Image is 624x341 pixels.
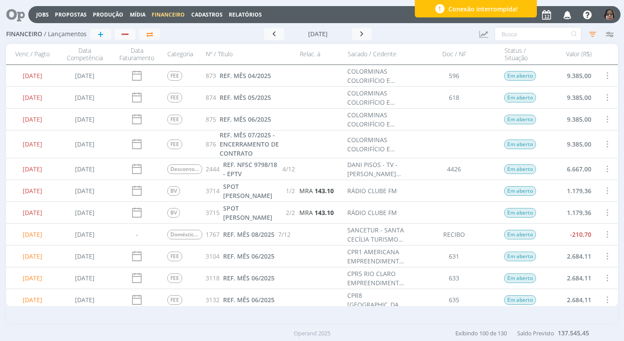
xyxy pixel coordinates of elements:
span: Em aberto [505,230,536,239]
div: Doc / NF [409,47,500,62]
div: [DATE] [6,180,58,201]
span: 4/12 [283,164,295,174]
div: [DATE] [6,65,58,86]
button: Financeiro [149,11,187,18]
div: [DATE] [6,130,58,158]
span: 3104 [206,252,220,261]
a: MRA143.10 [300,186,334,195]
div: RÁDIO CLUBE FM [348,186,397,195]
button: Produção [90,11,126,18]
div: 9.385,00 [544,87,596,108]
span: Doméstica - Vale Transporte [167,230,202,239]
span: Financeiro [6,31,42,38]
div: 1.179,36 [544,202,596,223]
span: FEE [167,115,182,124]
div: RECIBO [409,224,500,245]
a: Mídia [130,11,146,18]
button: + [90,29,111,40]
span: SPOT [PERSON_NAME] [223,204,272,222]
span: + [98,29,104,39]
div: CPR8 [GEOGRAPHIC_DATA] EMPREENDIMENTO IMOBILIÁRIO SPE LTDA [348,291,404,309]
div: SANCETUR - SANTA CECÍLIA TURISMO LTDA. [348,225,404,244]
span: REF. MÊS 06/2025 [223,252,275,260]
span: FEE [167,93,182,102]
div: 9.385,00 [544,65,596,86]
div: [DATE] [6,267,58,289]
span: Conexão interrompida! [448,4,518,14]
a: REF. MÊS 06/2025 [220,115,271,124]
span: 1767 [206,230,220,239]
div: - [111,224,163,245]
div: Venc / Pagto [6,47,58,62]
span: 2/2 [286,208,295,217]
a: Jobs [36,11,49,18]
button: Relatórios [226,11,265,18]
span: / Lançamentos [44,31,87,38]
span: Em aberto [505,164,536,174]
div: [DATE] [58,65,111,86]
div: DANI PISOS - TV - [PERSON_NAME] DOS REIS LTDA [348,160,404,178]
button: [DATE] [284,28,352,40]
b: 143.10 [315,208,334,217]
div: -210,70 [544,224,596,245]
div: Sacado / Cedente [343,47,409,62]
div: 2.684,11 [544,267,596,289]
div: 631 [409,246,500,267]
div: [DATE] [58,267,111,289]
button: Jobs [34,11,51,18]
span: 2444 [206,164,220,174]
div: [DATE] [6,109,58,130]
div: [DATE] [6,289,58,310]
span: Em aberto [505,115,536,124]
div: 1.179,36 [544,180,596,201]
div: 618 [409,87,500,108]
div: COLORMINAS COLORIFÍCIO E MINERAÇÃO LTDA [348,67,404,85]
span: BV [167,208,180,218]
div: CPR1 AMERICANA EMPREENDIMENTO IMOB. SPE LTDA [348,247,404,266]
div: 633 [409,267,500,289]
div: COLORMINAS COLORIFÍCIO E MINERAÇÃO LTDA [348,110,404,129]
a: REF. MÊS 06/2025 [223,273,275,283]
span: FEE [167,295,182,305]
a: Relatórios [229,11,262,18]
a: REF. NFSC 9798/18 - EPTV [223,160,279,178]
div: [DATE] [6,246,58,267]
span: Nº / Título [206,51,233,58]
a: REF. MÊS 06/2025 [223,295,275,304]
span: Em aberto [505,295,536,305]
div: Status / Situação [500,47,544,62]
span: REF. MÊS 06/2025 [223,274,275,282]
div: Categoria [163,47,202,62]
span: REF. MÊS 06/2025 [220,115,271,123]
a: REF. MÊS 06/2025 [223,252,275,261]
span: FEE [167,273,182,283]
span: FEE [167,71,182,81]
span: 876 [206,140,216,149]
b: 137.545,45 [558,329,589,337]
div: Data Faturamento [111,47,163,62]
span: 873 [206,71,216,80]
span: [DATE] [308,30,328,38]
div: [DATE] [58,109,111,130]
a: Propostas [55,11,87,18]
span: REF. MÊS 07/2025 - ENCERRAMENTO DE CONTRATO [220,131,279,157]
b: 143.10 [315,187,334,195]
div: Relac. à [295,47,343,62]
a: REF. MÊS 04/2025 [220,71,271,80]
div: [DATE] [58,180,111,201]
button: Propostas [52,11,89,18]
span: Em aberto [505,71,536,81]
span: 875 [206,115,216,124]
div: COLORMINAS COLORIFÍCIO E MINERAÇÃO LTDA [348,135,404,153]
div: [DATE] [58,130,111,158]
span: Em aberto [505,140,536,149]
div: [DATE] [58,158,111,180]
span: 3715 [206,208,220,217]
a: REF. MÊS 08/2025 [223,230,275,239]
a: MRA143.10 [300,208,334,217]
span: REF. NFSC 9798/18 - EPTV [223,160,277,178]
button: Cadastros [189,11,225,18]
div: 2.684,11 [544,289,596,310]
